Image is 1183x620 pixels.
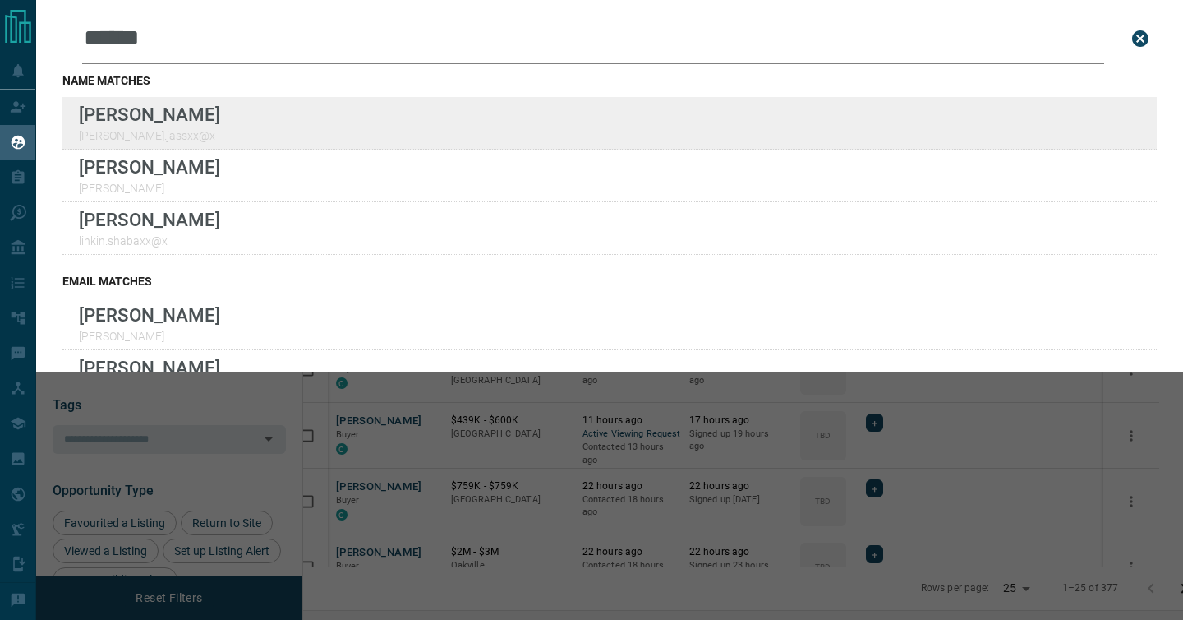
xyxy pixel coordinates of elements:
p: [PERSON_NAME] [79,304,220,326]
h3: email matches [62,275,1157,288]
button: close search bar [1124,22,1157,55]
p: [PERSON_NAME] [79,209,220,230]
p: [PERSON_NAME] [79,357,220,378]
p: [PERSON_NAME] [79,330,220,343]
p: [PERSON_NAME] [79,104,220,125]
p: [PERSON_NAME] [79,156,220,178]
p: [PERSON_NAME] [79,182,220,195]
p: linkin.shabaxx@x [79,234,220,248]
h3: name matches [62,74,1157,87]
p: [PERSON_NAME].jassxx@x [79,129,220,142]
